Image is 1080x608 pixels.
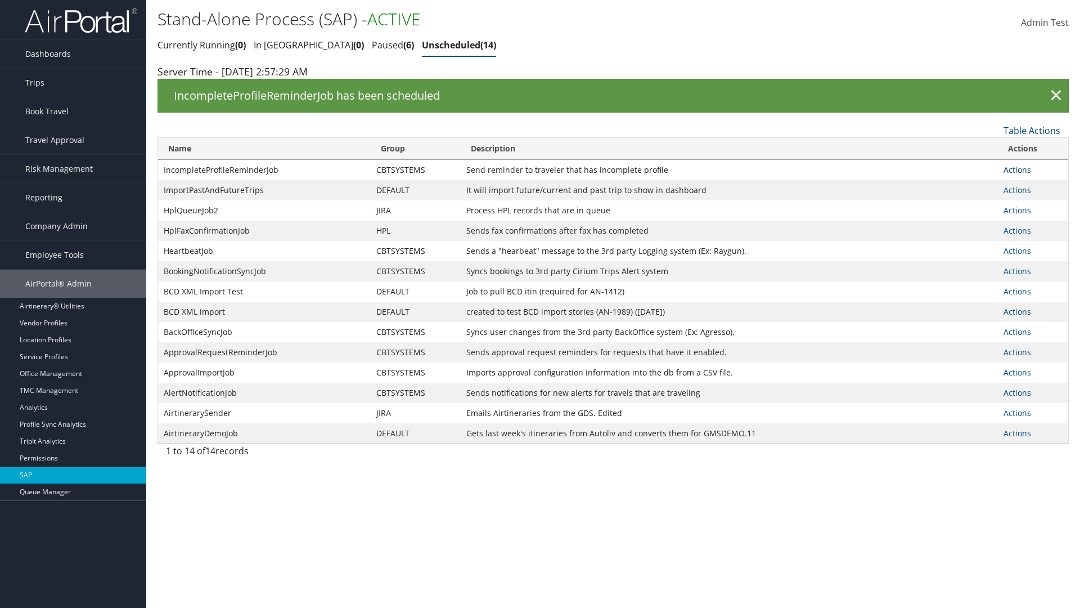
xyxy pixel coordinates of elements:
[254,39,364,51] a: In [GEOGRAPHIC_DATA]0
[371,138,461,160] th: Group: activate to sort column ascending
[158,342,371,363] td: ApprovalRequestReminderJob
[158,383,371,403] td: AlertNotificationJob
[1003,185,1031,195] a: Actions
[403,39,414,51] span: 6
[1003,164,1031,175] a: Actions
[367,7,421,30] span: ACTIVE
[25,270,92,298] span: AirPortal® Admin
[158,423,371,444] td: AirtineraryDemoJob
[461,322,998,342] td: Syncs user changes from the 3rd party BackOffice system (Ex: Agresso).
[461,180,998,200] td: It will import future/current and past trip to show in dashboard
[461,221,998,241] td: Sends fax confirmations after fax has completed
[461,138,998,160] th: Description
[371,200,461,221] td: JIRA
[1021,16,1069,29] span: Admin Test
[461,241,998,261] td: Sends a "hearbeat" message to the 3rd party Logging system (Ex: Raygun).
[461,363,998,383] td: Imports approval configuration information into the db from a CSV file.
[25,241,84,269] span: Employee Tools
[371,241,461,261] td: CBTSYSTEMS
[158,138,371,160] th: Name: activate to sort column ascending
[371,322,461,342] td: CBTSYSTEMS
[371,281,461,302] td: DEFAULT
[461,281,998,302] td: Job to pull BCD itin (required for AN-1412)
[480,39,496,51] span: 14
[998,138,1068,160] th: Actions
[461,200,998,221] td: Process HPL records that are in queue
[1003,367,1031,378] a: Actions
[158,261,371,281] td: BookingNotificationSyncJob
[25,184,62,212] span: Reporting
[25,97,69,126] span: Book Travel
[1003,124,1060,137] a: Table Actions
[371,302,461,322] td: DEFAULT
[371,160,461,180] td: CBTSYSTEMS
[158,302,371,322] td: BCD XML import
[158,180,371,200] td: ImportPastAndFutureTrips
[157,7,765,31] h1: Stand-Alone Process (SAP) -
[461,383,998,403] td: Sends notifications for new alerts for travels that are traveling
[371,383,461,403] td: CBTSYSTEMS
[157,64,1069,79] div: Server Time - [DATE] 2:57:29 AM
[158,221,371,241] td: HplFaxConfirmationJob
[371,403,461,423] td: JIRA
[158,281,371,302] td: BCD XML Import Test
[1003,327,1031,337] a: Actions
[461,342,998,363] td: Sends approval request reminders for requests that have it enabled.
[158,322,371,342] td: BackOfficeSyncJob
[158,363,371,383] td: ApprovalImportJob
[461,302,998,322] td: created to test BCD import stories (AN-1989) ([DATE])
[1021,6,1069,41] a: Admin Test
[1003,225,1031,236] a: Actions
[158,403,371,423] td: AirtinerarySender
[371,363,461,383] td: CBTSYSTEMS
[1003,286,1031,297] a: Actions
[157,39,246,51] a: Currently Running0
[461,403,998,423] td: Emails Airtineraries from the GDS. Edited
[371,180,461,200] td: DEFAULT
[1003,387,1031,398] a: Actions
[158,200,371,221] td: HplQueueJob2
[25,7,137,34] img: airportal-logo.png
[461,261,998,281] td: Syncs bookings to 3rd party Cirium Trips Alert system
[371,342,461,363] td: CBTSYSTEMS
[25,40,71,68] span: Dashboards
[166,444,377,463] div: 1 to 14 of records
[25,69,44,97] span: Trips
[1003,428,1031,439] a: Actions
[371,221,461,241] td: HPL
[25,155,93,183] span: Risk Management
[25,212,88,240] span: Company Admin
[1003,205,1031,216] a: Actions
[371,261,461,281] td: CBTSYSTEMS
[158,241,371,261] td: HeartbeatJob
[158,160,371,180] td: IncompleteProfileReminderJob
[461,160,998,180] td: Send reminder to traveler that has incomplete profile
[1003,266,1031,276] a: Actions
[1003,306,1031,317] a: Actions
[1003,245,1031,256] a: Actions
[157,79,1069,113] div: IncompleteProfileReminderJob has been scheduled
[1003,347,1031,357] a: Actions
[205,445,215,457] span: 14
[353,39,364,51] span: 0
[235,39,246,51] span: 0
[422,39,496,51] a: Unscheduled14
[1003,408,1031,418] a: Actions
[461,423,998,444] td: Gets last week's itineraries from Autoliv and converts them for GMSDEMO.11
[371,423,461,444] td: DEFAULT
[25,126,84,154] span: Travel Approval
[1046,84,1066,107] a: ×
[372,39,414,51] a: Paused6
